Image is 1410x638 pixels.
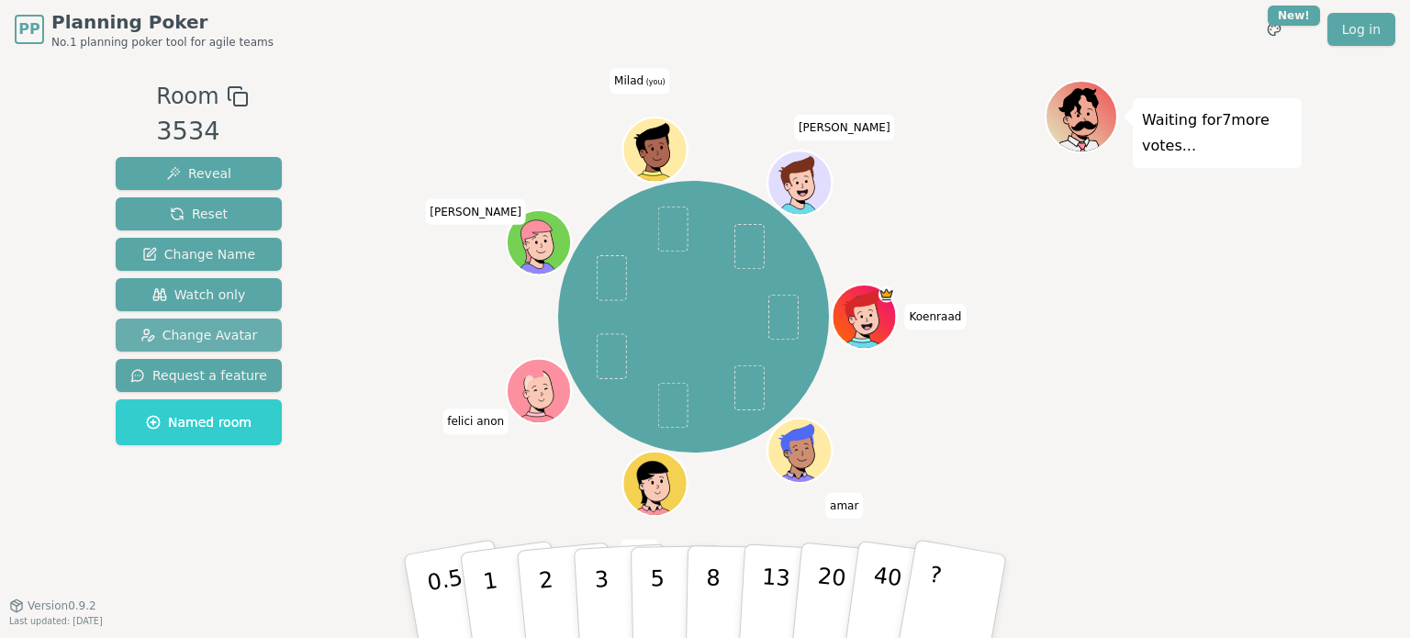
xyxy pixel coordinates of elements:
span: Click to change your name [610,69,670,95]
span: Change Name [142,245,255,263]
a: Log in [1327,13,1395,46]
span: (you) [643,79,666,87]
span: Click to change your name [621,540,658,565]
button: Click to change your avatar [625,120,686,181]
span: Last updated: [DATE] [9,616,103,626]
button: Named room [116,399,282,445]
span: Watch only [152,285,246,304]
span: Click to change your name [794,115,895,140]
span: Planning Poker [51,9,274,35]
span: PP [18,18,39,40]
span: Change Avatar [140,326,258,344]
span: Named room [146,413,252,431]
span: Reveal [166,164,231,183]
span: Version 0.9.2 [28,599,96,613]
button: Request a feature [116,359,282,392]
span: Request a feature [130,366,267,385]
span: Click to change your name [425,199,526,225]
button: Reset [116,197,282,230]
span: Koenraad is the host [878,286,895,303]
a: PPPlanning PokerNo.1 planning poker tool for agile teams [15,9,274,50]
button: New! [1258,13,1291,46]
div: New! [1268,6,1320,26]
button: Reveal [116,157,282,190]
button: Change Name [116,238,282,271]
button: Version0.9.2 [9,599,96,613]
span: Room [156,80,218,113]
p: Waiting for 7 more votes... [1142,107,1292,159]
span: Click to change your name [904,304,966,330]
span: Click to change your name [825,493,863,519]
button: Change Avatar [116,319,282,352]
div: 3534 [156,113,248,151]
span: No.1 planning poker tool for agile teams [51,35,274,50]
span: Click to change your name [442,409,509,435]
span: Reset [170,205,228,223]
button: Watch only [116,278,282,311]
